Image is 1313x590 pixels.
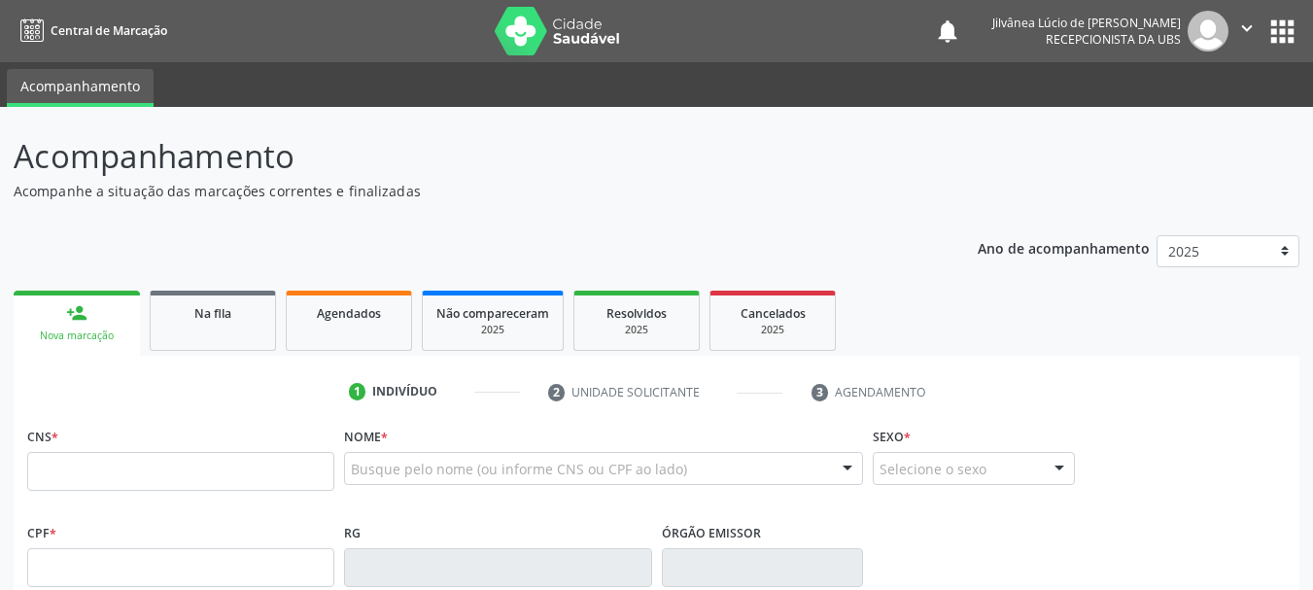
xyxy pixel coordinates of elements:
[372,383,437,400] div: Indivíduo
[1265,15,1299,49] button: apps
[344,422,388,452] label: Nome
[662,518,761,548] label: Órgão emissor
[880,459,986,479] span: Selecione o sexo
[1228,11,1265,52] button: 
[606,305,667,322] span: Resolvidos
[317,305,381,322] span: Agendados
[27,329,126,343] div: Nova marcação
[873,422,911,452] label: Sexo
[14,181,914,201] p: Acompanhe a situação das marcações correntes e finalizadas
[14,15,167,47] a: Central de Marcação
[436,323,549,337] div: 2025
[724,323,821,337] div: 2025
[351,459,687,479] span: Busque pelo nome (ou informe CNS ou CPF ao lado)
[194,305,231,322] span: Na fila
[51,22,167,39] span: Central de Marcação
[978,235,1150,260] p: Ano de acompanhamento
[14,132,914,181] p: Acompanhamento
[934,17,961,45] button: notifications
[1236,17,1258,39] i: 
[1188,11,1228,52] img: img
[1046,31,1181,48] span: Recepcionista da UBS
[7,69,154,107] a: Acompanhamento
[344,518,361,548] label: RG
[436,305,549,322] span: Não compareceram
[66,302,87,324] div: person_add
[349,383,366,400] div: 1
[588,323,685,337] div: 2025
[741,305,806,322] span: Cancelados
[992,15,1181,31] div: Jilvânea Lúcio de [PERSON_NAME]
[27,422,58,452] label: CNS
